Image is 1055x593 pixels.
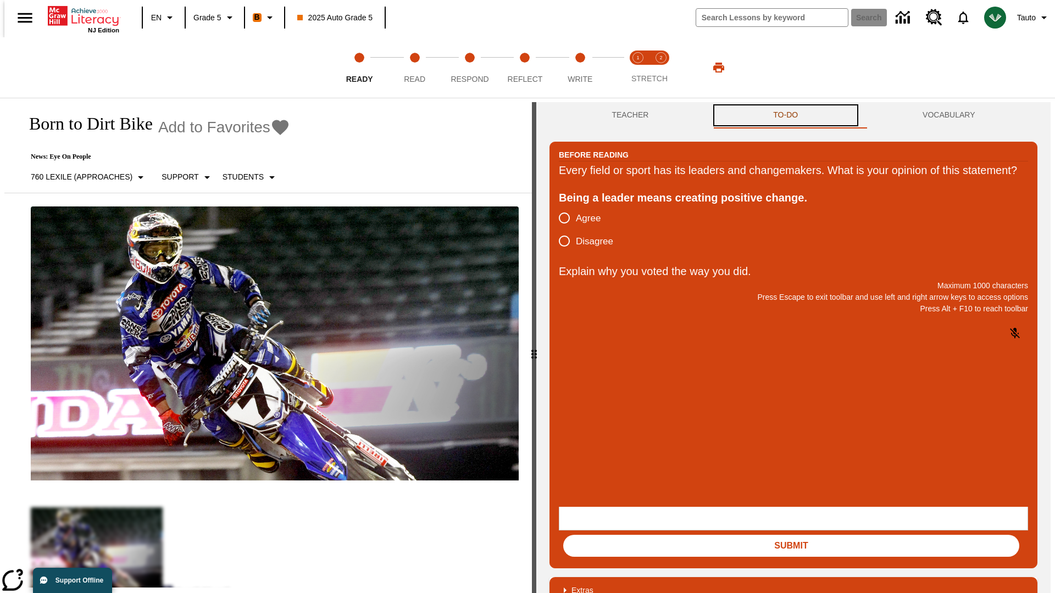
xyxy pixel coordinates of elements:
a: Data Center [889,3,919,33]
button: Submit [563,535,1019,557]
button: Reflect step 4 of 5 [493,37,557,98]
div: Being a leader means creating positive change. [559,189,1028,206]
button: Read step 2 of 5 [382,37,446,98]
span: Respond [451,75,488,83]
span: Tauto [1017,12,1036,24]
button: Boost Class color is orange. Change class color [248,8,281,27]
div: Instructional Panel Tabs [549,102,1037,128]
a: Resource Center, Will open in new tab [919,3,949,32]
p: 760 Lexile (Approaches) [31,171,132,183]
button: Scaffolds, Support [157,167,218,187]
span: Write [568,75,592,83]
button: Stretch Respond step 2 of 2 [645,37,677,98]
span: 2025 Auto Grade 5 [297,12,373,24]
button: Ready step 1 of 5 [327,37,391,98]
button: Profile/Settings [1013,8,1055,27]
button: Respond step 3 of 5 [438,37,502,98]
p: Press Alt + F10 to reach toolbar [559,303,1028,315]
button: Print [701,58,736,77]
button: Support Offline [33,568,112,593]
span: EN [151,12,162,24]
button: Add to Favorites - Born to Dirt Bike [158,118,290,137]
span: Read [404,75,425,83]
h1: Born to Dirt Bike [18,114,153,134]
button: Select Lexile, 760 Lexile (Approaches) [26,167,152,187]
div: Every field or sport has its leaders and changemakers. What is your opinion of this statement? [559,161,1028,179]
span: Ready [346,75,373,83]
span: B [254,10,260,24]
div: Press Enter or Spacebar and then press right and left arrow keys to move the slider [532,102,536,593]
div: Home [48,4,119,33]
span: STRETCH [631,74,668,83]
p: Support [162,171,198,183]
button: Select Student [218,167,283,187]
button: Open side menu [9,2,41,34]
span: Support Offline [55,577,103,584]
p: Students [223,171,264,183]
button: Teacher [549,102,711,128]
button: Language: EN, Select a language [146,8,181,27]
p: Maximum 1000 characters [559,280,1028,292]
span: Grade 5 [193,12,221,24]
img: avatar image [984,7,1006,29]
h2: Before Reading [559,149,629,161]
span: Disagree [576,234,613,249]
span: NJ Edition [88,27,119,33]
p: Press Escape to exit toolbar and use left and right arrow keys to access options [559,292,1028,303]
text: 1 [636,55,639,60]
body: Explain why you voted the way you did. Maximum 1000 characters Press Alt + F10 to reach toolbar P... [4,9,160,19]
button: Stretch Read step 1 of 2 [622,37,654,98]
span: Agree [576,211,601,226]
img: Motocross racer James Stewart flies through the air on his dirt bike. [31,206,519,481]
div: reading [4,102,532,588]
p: News: Eye On People [18,153,290,161]
p: Explain why you voted the way you did. [559,262,1028,280]
text: 2 [659,55,662,60]
button: TO-DO [711,102,860,128]
button: Write step 5 of 5 [548,37,612,98]
input: search field [696,9,848,26]
button: Select a new avatar [978,3,1013,32]
span: Reflect [508,75,543,83]
div: poll [559,206,622,253]
button: VOCABULARY [860,102,1037,128]
a: Notifications [949,3,978,32]
span: Add to Favorites [158,119,270,136]
button: Grade: Grade 5, Select a grade [189,8,241,27]
div: activity [536,102,1051,593]
button: Click to activate and allow voice recognition [1002,320,1028,346]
